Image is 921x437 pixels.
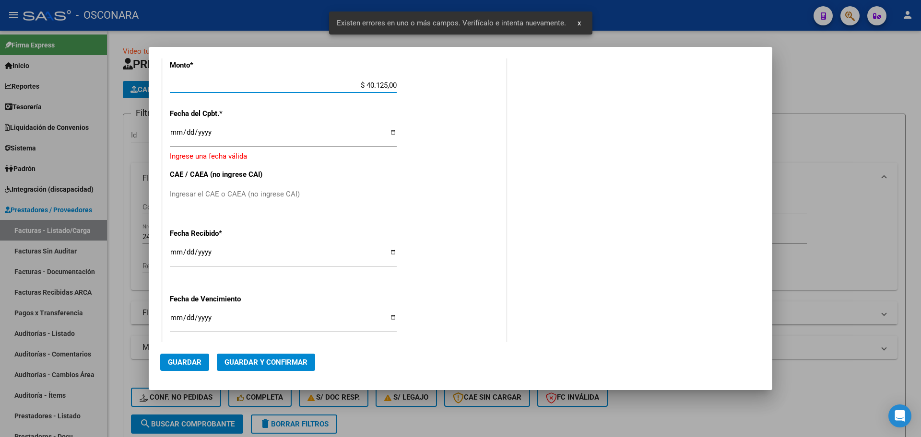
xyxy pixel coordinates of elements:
span: x [578,19,581,27]
span: Guardar y Confirmar [224,358,307,367]
span: Existen errores en uno o más campos. Verifícalo e intenta nuevamente. [337,18,566,28]
p: Fecha del Cpbt. [170,108,269,119]
p: Fecha Recibido [170,228,269,239]
p: Fecha de Vencimiento [170,294,269,305]
span: Guardar [168,358,201,367]
button: x [570,14,589,32]
p: Ingrese una fecha válida [170,151,499,162]
button: Guardar y Confirmar [217,354,315,371]
p: Monto [170,60,269,71]
button: Guardar [160,354,209,371]
p: CAE / CAEA (no ingrese CAI) [170,169,269,180]
div: Open Intercom Messenger [888,404,911,427]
